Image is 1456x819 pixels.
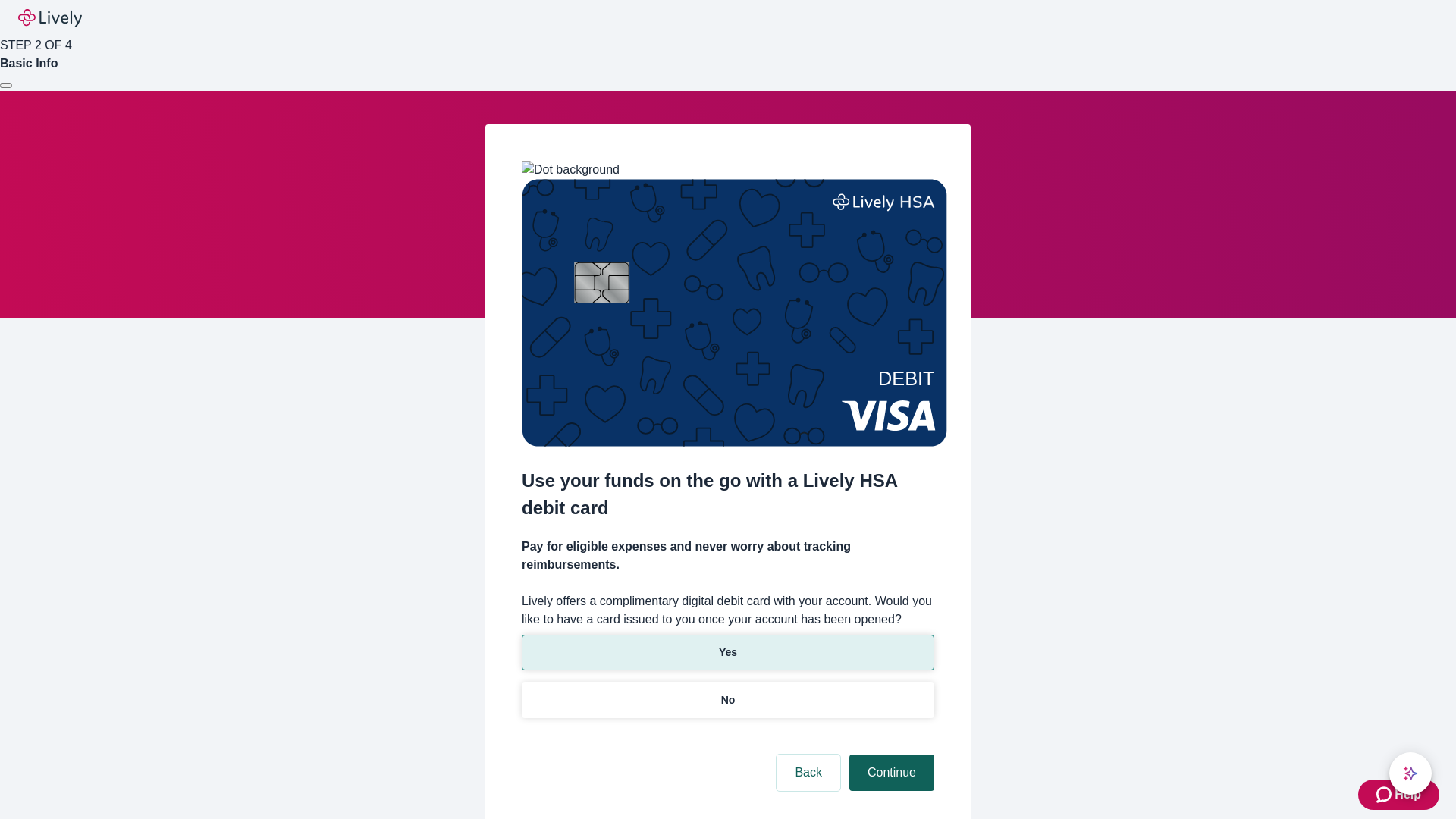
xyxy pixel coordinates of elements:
button: Yes [522,635,934,670]
button: Continue [849,755,934,791]
h4: Pay for eligible expenses and never worry about tracking reimbursements. [522,538,934,574]
button: Back [777,755,840,791]
button: No [522,682,934,718]
p: No [721,692,736,708]
button: Zendesk support iconHelp [1358,780,1439,810]
span: Help [1395,786,1421,804]
label: Lively offers a complimentary digital debit card with your account. Would you like to have a card... [522,592,934,629]
button: chat [1389,752,1432,795]
svg: Zendesk support icon [1376,786,1395,804]
p: Yes [719,645,737,661]
img: Lively [18,9,82,27]
img: Debit card [522,179,947,447]
img: Dot background [522,161,620,179]
svg: Lively AI Assistant [1403,766,1418,781]
h2: Use your funds on the go with a Lively HSA debit card [522,467,934,522]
